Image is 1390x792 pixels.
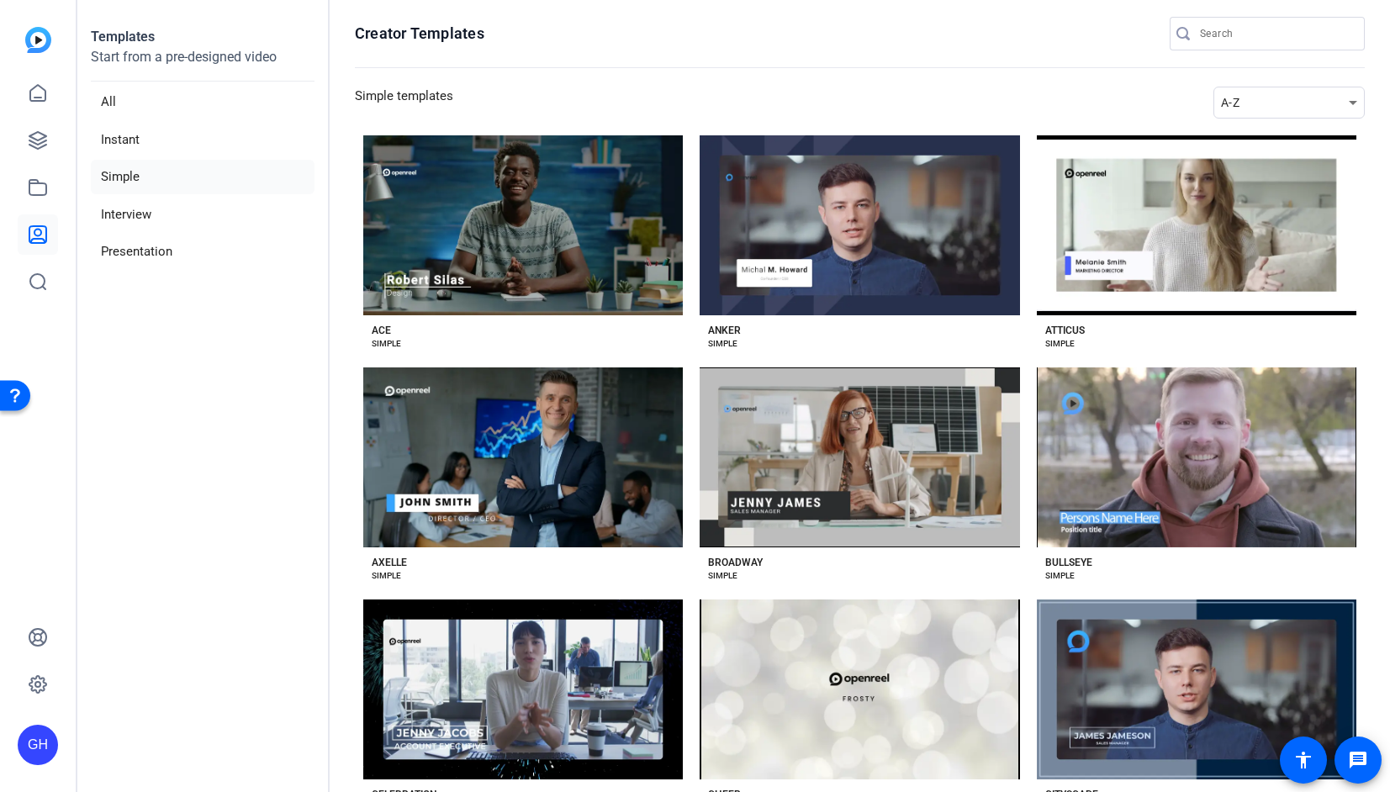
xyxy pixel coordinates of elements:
[25,27,51,53] img: blue-gradient.svg
[91,47,314,82] p: Start from a pre-designed video
[91,235,314,269] li: Presentation
[363,599,683,779] button: Template image
[1293,750,1313,770] mat-icon: accessibility
[708,324,741,337] div: ANKER
[708,556,763,569] div: BROADWAY
[18,725,58,765] div: GH
[355,87,453,119] h3: Simple templates
[1045,569,1075,583] div: SIMPLE
[1348,750,1368,770] mat-icon: message
[1200,24,1351,44] input: Search
[1037,599,1356,779] button: Template image
[1037,367,1356,547] button: Template image
[363,135,683,315] button: Template image
[1045,556,1092,569] div: BULLSEYE
[708,569,737,583] div: SIMPLE
[372,337,401,351] div: SIMPLE
[1221,96,1239,109] span: A-Z
[363,367,683,547] button: Template image
[708,337,737,351] div: SIMPLE
[91,123,314,157] li: Instant
[91,198,314,232] li: Interview
[700,599,1019,779] button: Template image
[1045,337,1075,351] div: SIMPLE
[372,556,407,569] div: AXELLE
[372,324,391,337] div: ACE
[91,29,155,45] strong: Templates
[1037,135,1356,315] button: Template image
[372,569,401,583] div: SIMPLE
[700,367,1019,547] button: Template image
[355,24,484,44] h1: Creator Templates
[1045,324,1085,337] div: ATTICUS
[700,135,1019,315] button: Template image
[91,85,314,119] li: All
[91,160,314,194] li: Simple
